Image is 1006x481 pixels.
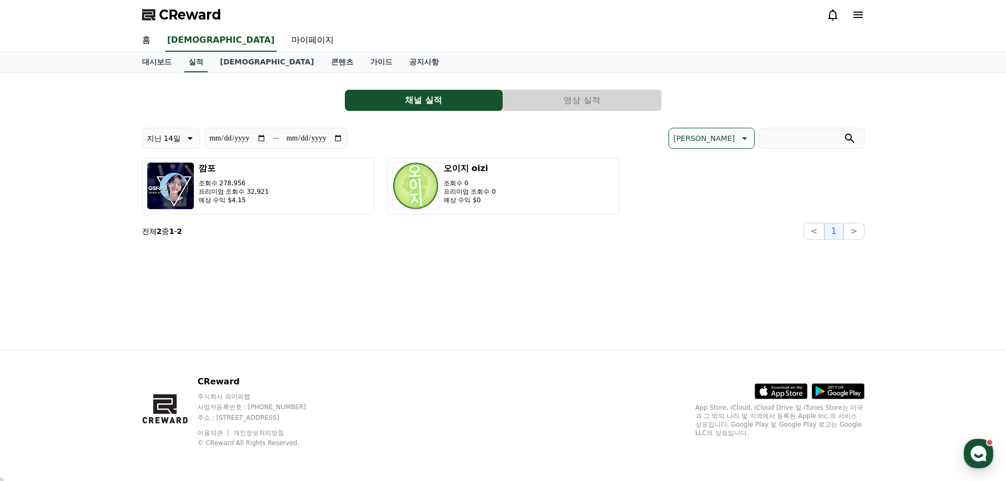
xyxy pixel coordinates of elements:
[184,52,208,72] a: 실적
[804,223,824,240] button: <
[198,439,326,447] p: © CReward All Rights Reserved.
[147,131,181,146] p: 지난 14일
[134,52,180,72] a: 대시보드
[283,30,342,52] a: 마이페이지
[444,162,496,175] h3: 오이지 oizi
[198,429,231,437] a: 이용약관
[198,392,326,401] p: 주식회사 와이피랩
[212,52,323,72] a: [DEMOGRAPHIC_DATA]
[198,403,326,411] p: 사업자등록번호 : [PHONE_NUMBER]
[142,128,200,149] button: 지난 14일
[142,6,221,23] a: CReward
[199,196,269,204] p: 예상 수익 $4.15
[233,429,284,437] a: 개인정보처리방침
[444,187,496,196] p: 프리미엄 조회수 0
[362,52,401,72] a: 가이드
[444,179,496,187] p: 조회수 0
[157,227,162,235] strong: 2
[199,187,269,196] p: 프리미엄 조회수 32,921
[142,226,182,237] p: 전체 중 -
[503,90,661,111] button: 영상 실적
[199,162,269,175] h3: 깜포
[159,6,221,23] span: CReward
[198,413,326,422] p: 주소 : [STREET_ADDRESS]
[323,52,362,72] a: 콘텐츠
[824,223,843,240] button: 1
[177,227,182,235] strong: 2
[444,196,496,204] p: 예상 수익 $0
[695,403,864,437] p: App Store, iCloud, iCloud Drive 및 iTunes Store는 미국과 그 밖의 나라 및 지역에서 등록된 Apple Inc.의 서비스 상표입니다. Goo...
[165,30,277,52] a: [DEMOGRAPHIC_DATA]
[272,132,279,145] p: ~
[392,162,439,210] img: 오이지 oizi
[142,157,374,214] button: 깜포 조회수 278,956 프리미엄 조회수 32,921 예상 수익 $4.15
[169,227,174,235] strong: 1
[843,223,864,240] button: >
[147,162,194,210] img: 깜포
[345,90,503,111] button: 채널 실적
[198,375,326,388] p: CReward
[669,128,754,149] button: [PERSON_NAME]
[401,52,447,72] a: 공지사항
[134,30,159,52] a: 홈
[387,157,619,214] button: 오이지 oizi 조회수 0 프리미엄 조회수 0 예상 수익 $0
[199,179,269,187] p: 조회수 278,956
[673,131,735,146] p: [PERSON_NAME]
